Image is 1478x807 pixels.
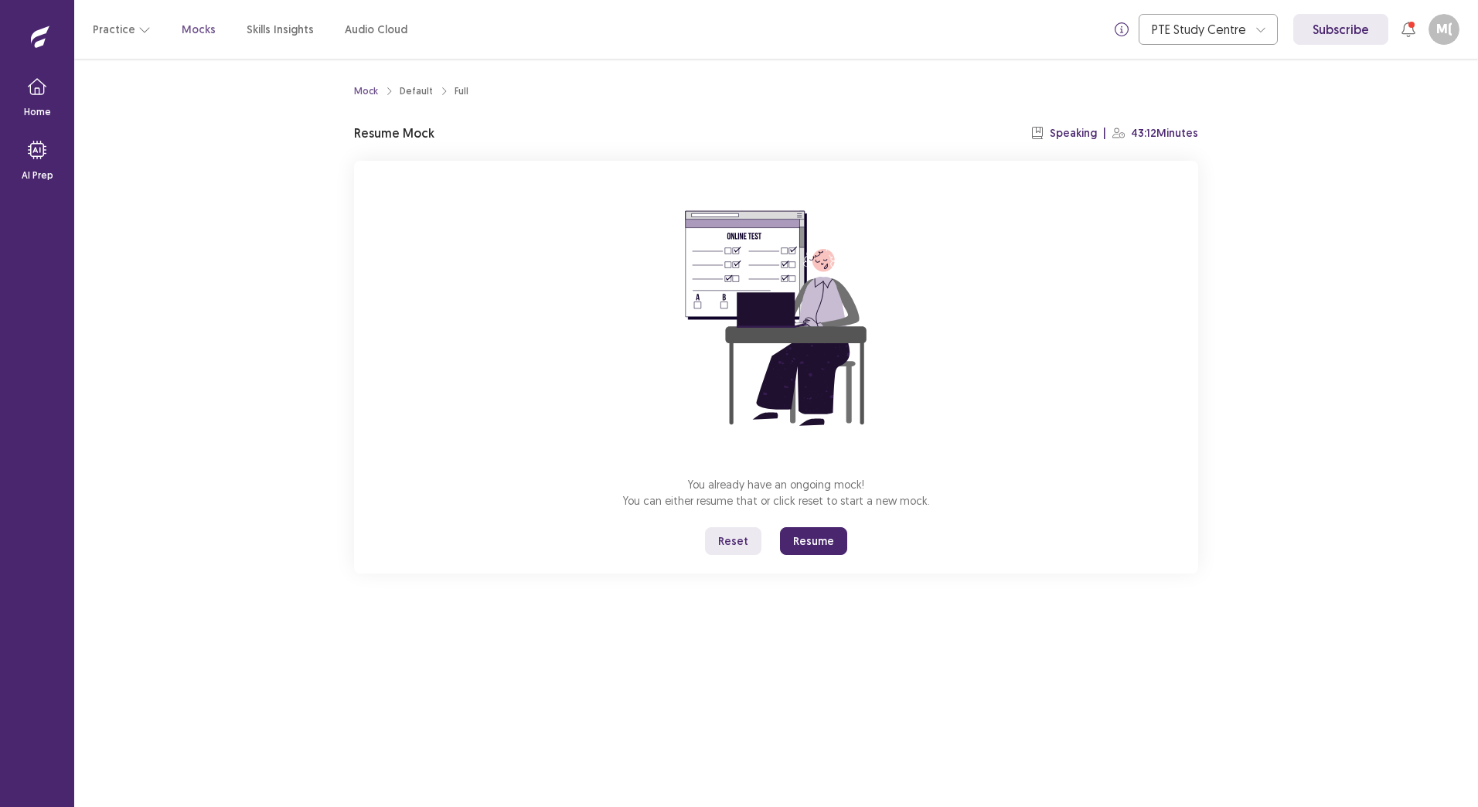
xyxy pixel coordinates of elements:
button: Practice [93,15,151,43]
div: Full [455,84,468,98]
p: You already have an ongoing mock! You can either resume that or click reset to start a new mock. [623,476,930,509]
a: Skills Insights [247,22,314,38]
button: M( [1429,14,1459,45]
div: Default [400,84,433,98]
a: Mock [354,84,378,98]
button: info [1108,15,1136,43]
a: Mocks [182,22,216,38]
nav: breadcrumb [354,84,468,98]
div: PTE Study Centre [1152,15,1248,44]
img: attend-mock [637,179,915,458]
p: 43:12 Minutes [1131,125,1198,141]
a: Audio Cloud [345,22,407,38]
a: Subscribe [1293,14,1388,45]
p: AI Prep [22,169,53,182]
p: Speaking [1050,125,1097,141]
p: Home [24,105,51,119]
p: Resume Mock [354,124,434,142]
button: Reset [705,527,761,555]
button: Resume [780,527,847,555]
p: | [1103,125,1106,141]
